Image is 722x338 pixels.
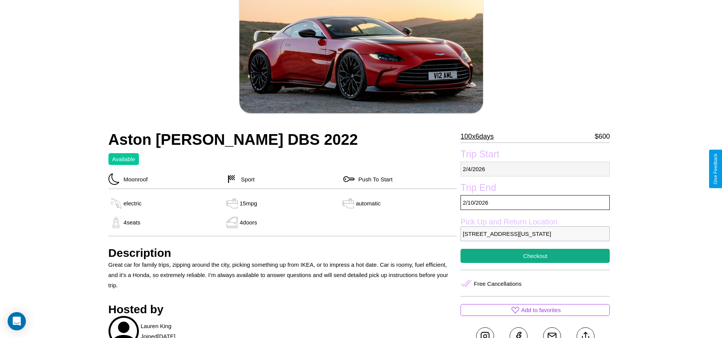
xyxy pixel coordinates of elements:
button: Add to favorites [461,304,610,316]
p: $ 600 [594,130,610,143]
h3: Description [108,247,457,260]
div: Open Intercom Messenger [8,312,26,330]
p: automatic [356,198,381,208]
p: Great car for family trips, zipping around the city, picking something up from IKEA, or to impres... [108,260,457,290]
p: Moonroof [120,174,148,184]
p: Sport [237,174,255,184]
p: Lauren King [141,321,172,331]
label: Trip End [461,182,610,195]
img: gas [225,198,240,209]
p: 4 doors [240,217,257,227]
img: gas [341,198,356,209]
p: 100 x 6 days [461,130,494,143]
p: 4 seats [124,217,140,227]
p: 2 / 10 / 2026 [461,195,610,210]
p: Add to favorites [521,305,561,315]
p: Push To Start [355,174,393,184]
p: Available [112,154,135,164]
img: gas [225,217,240,228]
p: [STREET_ADDRESS][US_STATE] [461,226,610,241]
button: Checkout [461,249,610,263]
img: gas [108,198,124,209]
div: Give Feedback [713,154,718,184]
p: 2 / 4 / 2026 [461,162,610,176]
h2: Aston [PERSON_NAME] DBS 2022 [108,131,457,148]
img: gas [108,217,124,228]
p: electric [124,198,142,208]
p: 15 mpg [240,198,257,208]
label: Pick Up and Return Location [461,218,610,226]
h3: Hosted by [108,303,457,316]
p: Free Cancellations [474,279,521,289]
label: Trip Start [461,149,610,162]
